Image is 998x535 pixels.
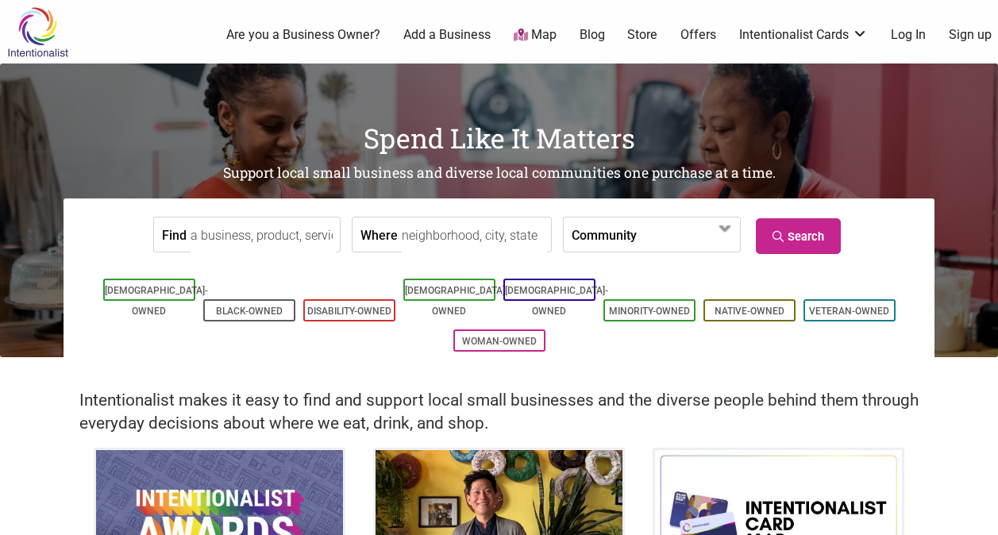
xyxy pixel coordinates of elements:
h2: Intentionalist makes it easy to find and support local small businesses and the diverse people be... [79,389,919,435]
label: Find [162,217,187,252]
label: Where [360,217,398,252]
a: [DEMOGRAPHIC_DATA]-Owned [105,285,208,317]
a: Add a Business [403,26,491,44]
a: [DEMOGRAPHIC_DATA]-Owned [405,285,508,317]
a: Search [756,218,841,254]
a: Woman-Owned [462,336,537,347]
a: Black-Owned [216,306,283,317]
a: Offers [680,26,716,44]
a: Disability-Owned [307,306,391,317]
input: a business, product, service [191,217,336,253]
a: Intentionalist Cards [739,26,868,44]
a: Minority-Owned [609,306,690,317]
a: Native-Owned [715,306,784,317]
a: Sign up [949,26,992,44]
a: Are you a Business Owner? [226,26,380,44]
a: Blog [580,26,605,44]
a: [DEMOGRAPHIC_DATA]-Owned [505,285,608,317]
label: Community [572,217,637,252]
a: Log In [891,26,926,44]
input: neighborhood, city, state [402,217,547,253]
a: Veteran-Owned [809,306,889,317]
a: Map [514,26,557,44]
a: Store [627,26,657,44]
